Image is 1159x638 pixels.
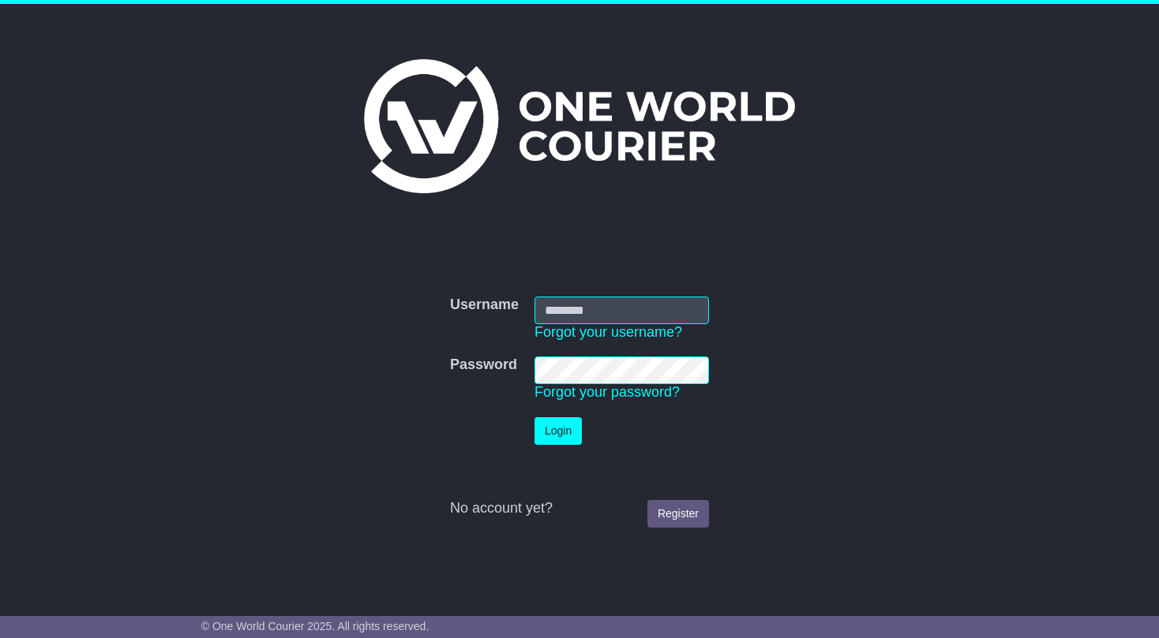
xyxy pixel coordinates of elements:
[534,384,680,400] a: Forgot your password?
[534,324,682,340] a: Forgot your username?
[364,59,795,193] img: One World
[450,500,709,517] div: No account yet?
[450,356,517,374] label: Password
[647,500,709,528] a: Register
[450,297,519,314] label: Username
[534,417,582,445] button: Login
[201,620,429,632] span: © One World Courier 2025. All rights reserved.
